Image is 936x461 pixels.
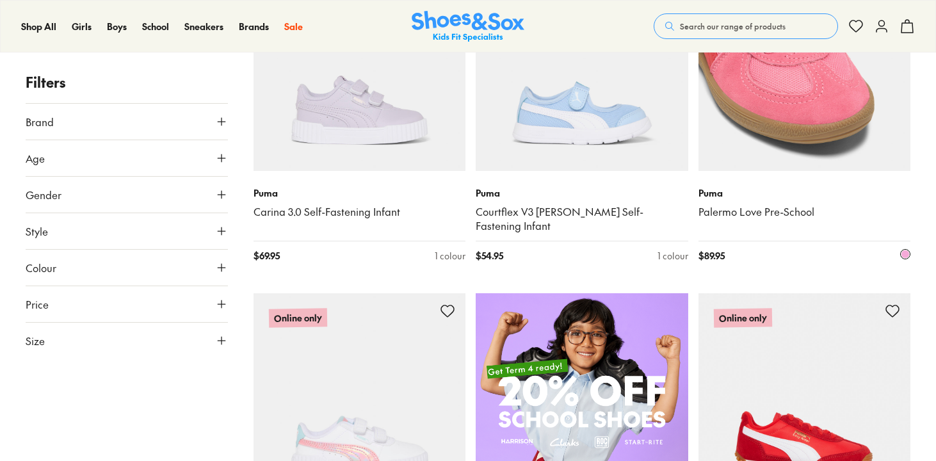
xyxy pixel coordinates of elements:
[26,114,54,129] span: Brand
[254,186,466,200] p: Puma
[476,186,688,200] p: Puma
[254,249,280,263] span: $ 69.95
[26,150,45,166] span: Age
[21,20,56,33] a: Shop All
[72,20,92,33] a: Girls
[654,13,838,39] button: Search our range of products
[26,323,228,359] button: Size
[107,20,127,33] a: Boys
[26,260,56,275] span: Colour
[476,249,503,263] span: $ 54.95
[26,286,228,322] button: Price
[698,249,725,263] span: $ 89.95
[658,249,688,263] div: 1 colour
[26,72,228,93] p: Filters
[26,187,61,202] span: Gender
[184,20,223,33] a: Sneakers
[713,308,771,328] p: Online only
[412,11,524,42] img: SNS_Logo_Responsive.svg
[26,213,228,249] button: Style
[268,308,327,328] p: Online only
[284,20,303,33] a: Sale
[239,20,269,33] a: Brands
[412,11,524,42] a: Shoes & Sox
[698,205,911,219] a: Palermo Love Pre-School
[254,205,466,219] a: Carina 3.0 Self-Fastening Infant
[680,20,786,32] span: Search our range of products
[26,177,228,213] button: Gender
[26,296,49,312] span: Price
[26,223,48,239] span: Style
[26,333,45,348] span: Size
[26,104,228,140] button: Brand
[26,140,228,176] button: Age
[698,186,911,200] p: Puma
[26,250,228,286] button: Colour
[142,20,169,33] a: School
[476,205,688,233] a: Courtflex V3 [PERSON_NAME] Self-Fastening Infant
[435,249,465,263] div: 1 colour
